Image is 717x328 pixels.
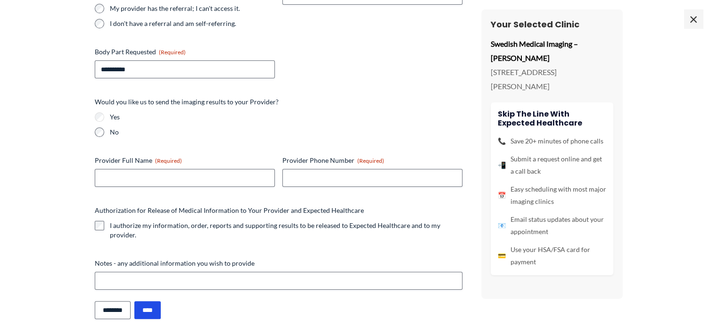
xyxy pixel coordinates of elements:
[498,135,606,147] li: Save 20+ minutes of phone calls
[110,19,275,28] label: I don't have a referral and am self-referring.
[498,244,606,268] li: Use your HSA/FSA card for payment
[498,250,506,262] span: 💳
[155,157,182,164] span: (Required)
[95,206,364,215] legend: Authorization for Release of Medical Information to Your Provider and Expected Healthcare
[498,213,606,238] li: Email status updates about your appointment
[491,65,613,93] p: [STREET_ADDRESS][PERSON_NAME]
[282,156,462,165] label: Provider Phone Number
[95,47,275,57] label: Body Part Requested
[498,183,606,208] li: Easy scheduling with most major imaging clinics
[110,112,462,122] label: Yes
[95,97,279,107] legend: Would you like us to send the imaging results to your Provider?
[684,9,703,28] span: ×
[498,153,606,177] li: Submit a request online and get a call back
[159,49,186,56] span: (Required)
[498,219,506,232] span: 📧
[498,135,506,147] span: 📞
[110,221,462,240] label: I authorize my information, order, reports and supporting results to be released to Expected Heal...
[498,159,506,171] span: 📲
[95,156,275,165] label: Provider Full Name
[110,4,275,13] label: My provider has the referral; I can't access it.
[357,157,384,164] span: (Required)
[95,259,462,268] label: Notes - any additional information you wish to provide
[498,109,606,127] h4: Skip the line with Expected Healthcare
[491,19,613,30] h3: Your Selected Clinic
[498,189,506,202] span: 📅
[491,37,613,65] p: Swedish Medical Imaging – [PERSON_NAME]
[110,127,462,137] label: No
